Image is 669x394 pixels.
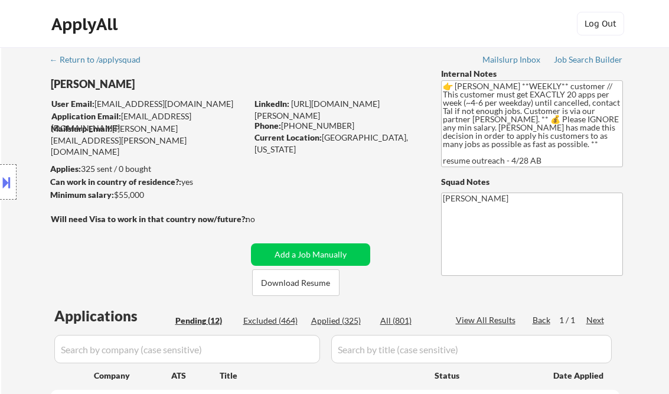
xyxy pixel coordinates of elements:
[482,56,541,64] div: Mailslurp Inbox
[553,370,605,382] div: Date Applied
[243,315,302,327] div: Excluded (464)
[251,243,370,266] button: Add a Job Manually
[220,370,423,382] div: Title
[586,314,605,326] div: Next
[254,121,281,131] strong: Phone:
[171,370,220,382] div: ATS
[559,314,586,326] div: 1 / 1
[456,314,519,326] div: View All Results
[311,315,370,327] div: Applied (325)
[51,14,121,34] div: ApplyAll
[482,55,541,67] a: Mailslurp Inbox
[175,315,234,327] div: Pending (12)
[254,132,422,155] div: [GEOGRAPHIC_DATA], [US_STATE]
[246,213,279,225] div: no
[50,55,152,67] a: ← Return to /applysquad
[577,12,624,35] button: Log Out
[254,99,380,121] a: [URL][DOMAIN_NAME][PERSON_NAME]
[554,55,623,67] a: Job Search Builder
[554,56,623,64] div: Job Search Builder
[94,370,171,382] div: Company
[380,315,439,327] div: All (801)
[54,309,171,323] div: Applications
[54,335,320,363] input: Search by company (case sensitive)
[254,132,322,142] strong: Current Location:
[254,120,422,132] div: [PHONE_NUMBER]
[50,56,152,64] div: ← Return to /applysquad
[441,176,623,188] div: Squad Notes
[252,269,340,296] button: Download Resume
[254,99,289,109] strong: LinkedIn:
[331,335,612,363] input: Search by title (case sensitive)
[435,364,536,386] div: Status
[533,314,551,326] div: Back
[441,68,623,80] div: Internal Notes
